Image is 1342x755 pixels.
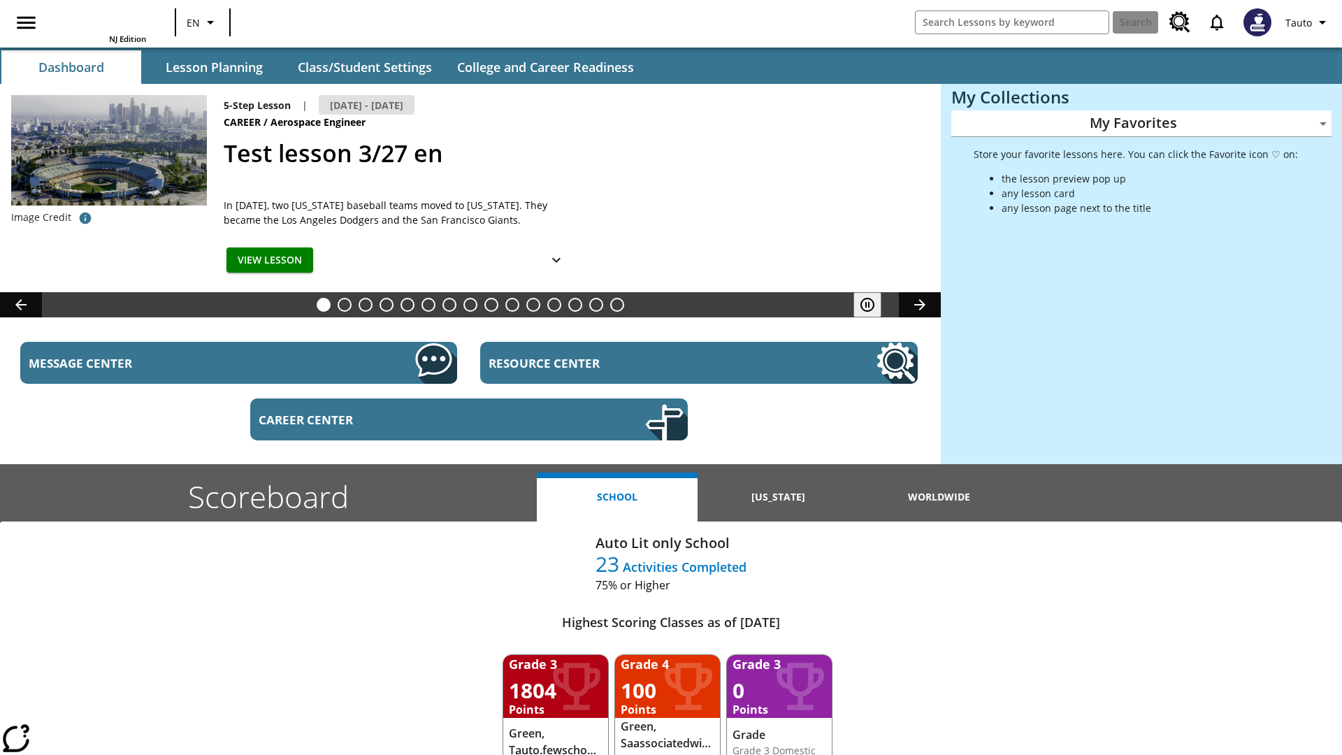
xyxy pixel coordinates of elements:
[109,34,146,44] span: NJ Edition
[1285,15,1312,30] span: Tauto
[547,298,561,312] button: Slide 12 Between Two Worlds
[264,115,268,129] span: /
[224,136,924,171] h2: Test lesson 3/27 en
[621,718,714,752] div: Green, Saassociatedw
[509,680,603,701] span: 1804
[421,298,435,312] button: Slide 6 Attack of the Terrifying Tomatoes
[621,680,714,701] span: 100
[446,50,645,84] button: College and Career Readiness
[621,718,714,752] p: Green, Saassociatedwithlitonlyclasses
[621,680,714,718] p: Points
[589,298,603,312] button: Slide 14 Point of View
[1243,8,1271,36] img: Avatar
[853,292,895,317] div: Pause
[224,198,573,227] span: In 1958, two New York baseball teams moved to California. They became the Los Angeles Dodgers and...
[359,298,373,312] button: Slide 3 Cars of the Future?
[11,95,207,206] img: Dodgers stadium.
[480,342,918,384] a: Resource Center, Will open in new tab
[317,298,331,312] button: Slide 1 Test lesson 3/27 en
[71,206,99,231] button: Image credit: David Sucsy/E+/Getty Images
[509,680,603,718] p: Points
[287,50,443,84] button: Class/Student Settings
[442,298,456,312] button: Slide 7 Fashion Forward in Ancient Rome
[542,247,570,273] button: Show Details
[11,210,71,224] p: Image Credit
[509,655,603,674] p: Grade 3
[568,298,582,312] button: Slide 13 Hooray for Constitution Day!
[484,298,498,312] button: Slide 9 Mixed Practice: Citing Evidence
[250,398,688,440] a: Career Center
[853,292,881,317] button: Pause
[1161,3,1199,41] a: Resource Center, Will open in new tab
[29,355,294,371] span: Message Center
[1,50,141,84] button: Dashboard
[619,559,746,575] span: Activities Completed
[187,15,200,30] span: EN
[55,6,146,34] a: Home
[596,533,746,554] h4: Auto Lit only School
[916,11,1109,34] input: search field
[259,412,524,428] span: Career Center
[610,298,624,312] button: Slide 15 The Constitution's Balancing Act
[859,473,1020,522] button: Worldwide
[1235,4,1280,41] button: Select a new avatar
[698,473,858,522] button: [US_STATE]
[6,2,47,43] button: Open side menu
[505,298,519,312] button: Slide 10 Pre-release lesson
[596,549,619,578] span: 23
[733,680,826,718] p: Points
[526,298,540,312] button: Slide 11 Career Lesson
[974,147,1298,161] p: Store your favorite lessons here. You can click the Favorite icon ♡ on:
[951,110,1332,137] div: My Favorites
[951,87,1332,107] h3: My Collections
[621,655,714,674] p: Grade 4
[270,115,368,130] span: Aerospace Engineer
[733,680,826,701] span: 0
[899,292,941,317] button: Lesson carousel, Next
[1199,4,1235,41] a: Notifications
[55,4,146,44] div: Home
[733,726,826,743] p: Grade
[596,554,746,594] p: 23 Activities Completed 75% or Higher
[475,613,867,655] h5: Highest Scoring Classes as of [DATE]
[733,655,826,674] p: Grade 3
[1002,201,1298,215] li: any lesson page next to the title
[380,298,394,312] button: Slide 4 The Last Homesteaders
[489,355,754,371] span: Resource Center
[302,98,308,113] span: |
[699,735,702,751] span: i
[1002,186,1298,201] li: any lesson card
[224,198,573,227] div: In [DATE], two [US_STATE] baseball teams moved to [US_STATE]. They became the Los Angeles Dodgers...
[1002,171,1298,186] li: the lesson preview pop up
[338,298,352,312] button: Slide 2 Do You Want Fries With That?
[463,298,477,312] button: Slide 8 The Invasion of the Free CD
[20,342,458,384] a: Message Center
[224,115,264,130] span: Career
[224,98,291,113] p: 5-Step Lesson
[144,50,284,84] button: Lesson Planning
[180,10,225,35] button: Language: EN, Select a language
[596,577,746,594] span: 75% or Higher
[537,473,698,522] button: School
[1280,10,1336,35] button: Profile/Settings
[702,735,711,751] span: …
[401,298,414,312] button: Slide 5 Solar Power to the People
[226,247,313,273] button: View Lesson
